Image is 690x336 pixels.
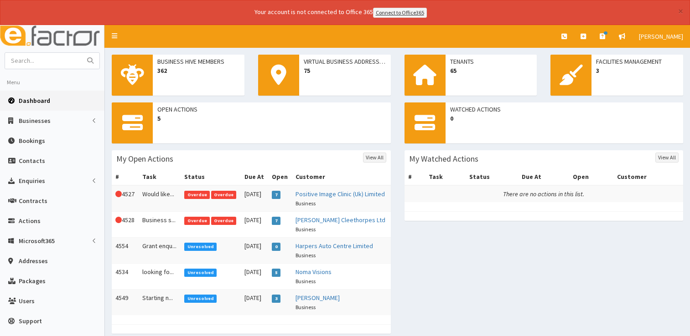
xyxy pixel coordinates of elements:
td: Grant enqu... [139,237,181,263]
th: Customer [292,168,390,185]
span: Contracts [19,197,47,205]
button: × [678,6,683,16]
span: 5 [157,114,386,123]
th: Open [569,168,613,185]
small: Business [296,304,316,311]
span: Overdue [184,217,210,225]
td: 4549 [112,289,139,315]
i: This Action is overdue! [115,217,122,223]
i: This Action is overdue! [115,191,122,197]
td: [DATE] [241,211,268,237]
small: Business [296,200,316,207]
small: Business [296,252,316,259]
span: 0 [450,114,679,123]
a: Connect to Office365 [373,8,427,18]
td: [DATE] [241,237,268,263]
a: View All [363,153,386,163]
span: Unresolved [184,295,217,303]
td: Would like... [139,185,181,212]
span: Unresolved [184,243,217,251]
span: Support [19,317,42,325]
span: 3 [272,295,280,303]
span: Actions [19,217,41,225]
span: Addresses [19,257,48,265]
th: Due At [518,168,569,185]
span: 7 [272,217,280,225]
h3: My Watched Actions [409,155,478,163]
td: 4554 [112,237,139,263]
th: Customer [613,168,683,185]
div: Your account is not connected to Office 365 [74,7,607,18]
a: Positive Image Clinic (Uk) Limited [296,190,385,198]
span: Packages [19,277,46,285]
a: [PERSON_NAME] [632,25,690,48]
span: Virtual Business Addresses [304,57,386,66]
i: There are no actions in this list. [503,190,584,198]
small: Business [296,226,316,233]
td: looking fo... [139,263,181,289]
span: Business Hive Members [157,57,240,66]
th: Task [425,168,466,185]
span: Bookings [19,137,45,145]
span: [PERSON_NAME] [639,32,683,41]
span: Overdue [211,217,237,225]
th: # [405,168,425,185]
th: Open [268,168,292,185]
span: Dashboard [19,97,50,105]
a: [PERSON_NAME] [296,294,340,302]
th: Due At [241,168,268,185]
span: 5 [272,269,280,277]
td: [DATE] [241,289,268,315]
a: View All [655,153,679,163]
span: 65 [450,66,533,75]
span: Businesses [19,117,51,125]
th: # [112,168,139,185]
a: [PERSON_NAME] Cleethorpes Ltd [296,216,385,224]
th: Status [466,168,518,185]
td: Starting n... [139,289,181,315]
span: Watched Actions [450,105,679,114]
small: Business [296,278,316,285]
td: 4527 [112,185,139,212]
span: 3 [596,66,679,75]
td: 4534 [112,263,139,289]
h3: My Open Actions [116,155,173,163]
td: Business s... [139,211,181,237]
td: [DATE] [241,263,268,289]
span: Overdue [184,191,210,199]
th: Status [181,168,241,185]
span: Unresolved [184,269,217,277]
span: Open Actions [157,105,386,114]
span: Overdue [211,191,237,199]
span: 75 [304,66,386,75]
span: Tenants [450,57,533,66]
input: Search... [5,53,82,69]
span: Users [19,297,35,305]
a: Harpers Auto Centre Limited [296,242,373,250]
th: Task [139,168,181,185]
td: 4528 [112,211,139,237]
a: Noma Visions [296,268,332,276]
span: Contacts [19,157,45,165]
span: 362 [157,66,240,75]
span: 7 [272,191,280,199]
span: Microsoft365 [19,237,55,245]
span: Enquiries [19,177,45,185]
td: [DATE] [241,185,268,212]
span: 0 [272,243,280,251]
span: Facilities Management [596,57,679,66]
